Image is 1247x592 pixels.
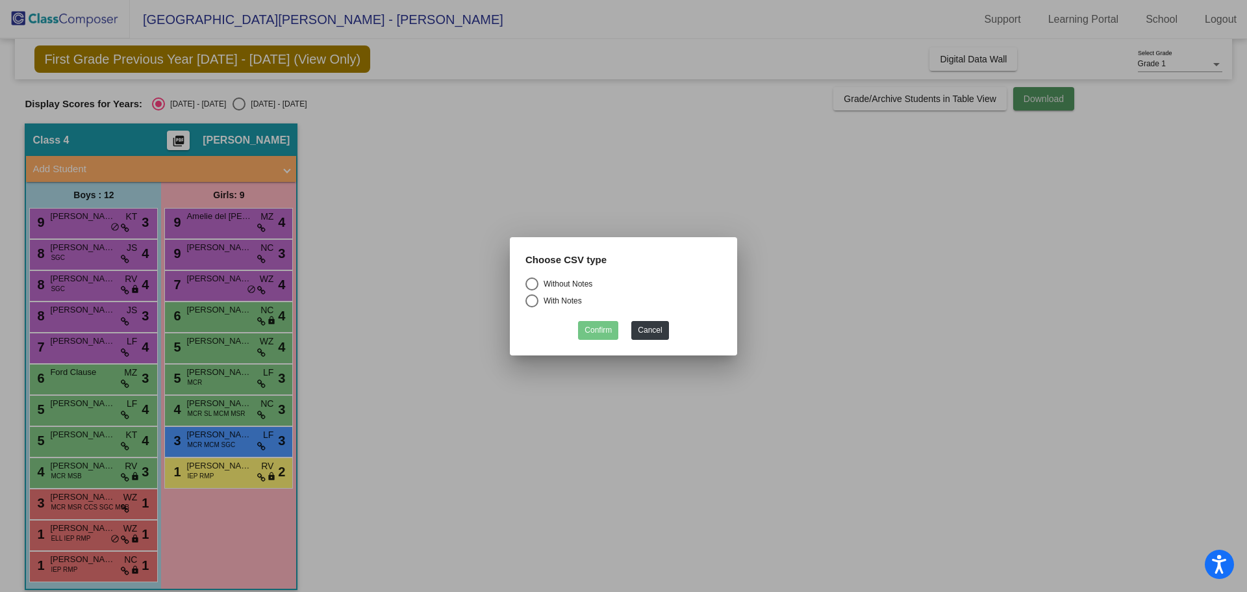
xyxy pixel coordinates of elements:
[525,253,607,268] label: Choose CSV type
[578,320,618,339] button: Confirm
[631,320,668,339] button: Cancel
[538,294,582,306] div: With Notes
[538,277,592,289] div: Without Notes
[525,277,722,311] mat-radio-group: Select an option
